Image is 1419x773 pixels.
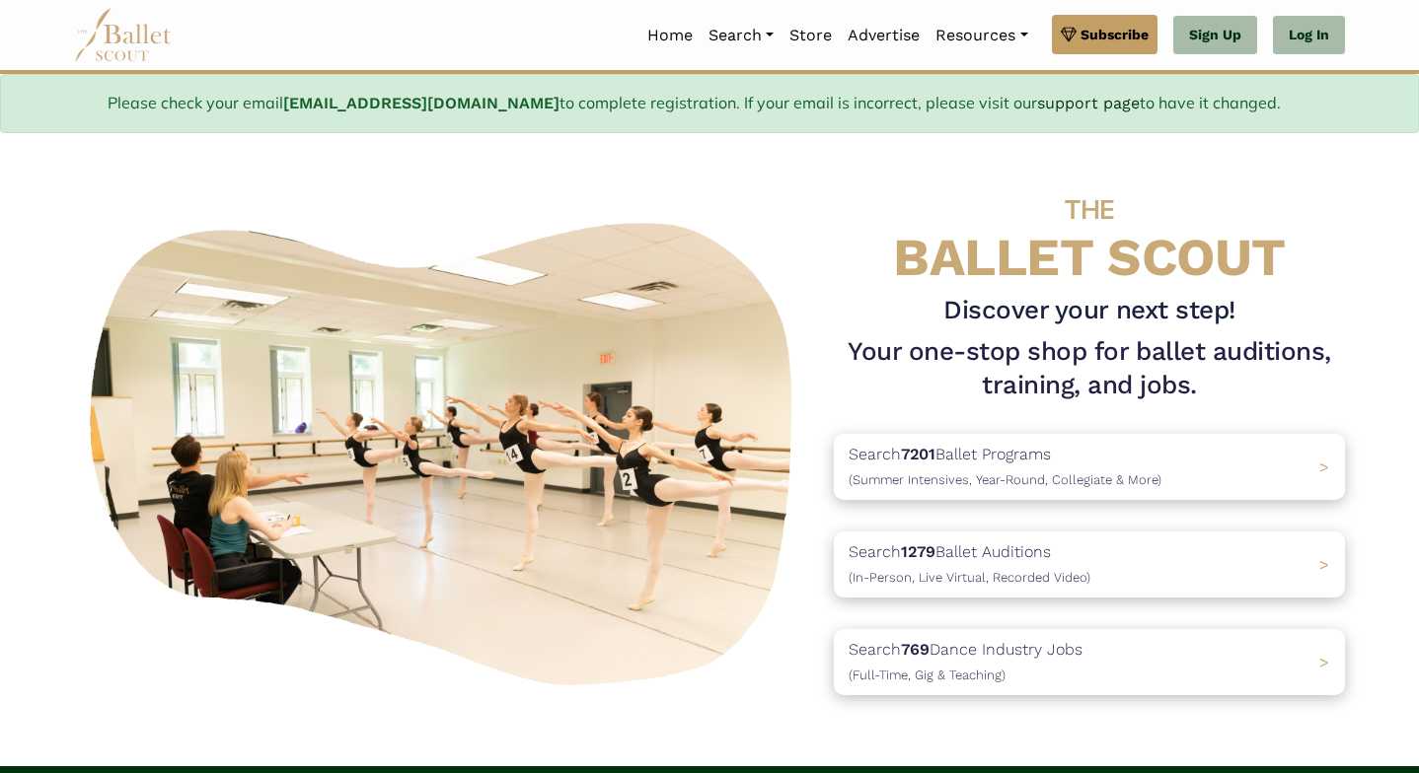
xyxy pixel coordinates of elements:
a: Search769Dance Industry Jobs(Full-Time, Gig & Teaching) > [834,629,1345,695]
b: 769 [901,640,930,659]
span: Subscribe [1081,24,1149,45]
img: gem.svg [1061,24,1077,45]
a: Store [782,15,840,56]
span: (In-Person, Live Virtual, Recorded Video) [849,570,1090,585]
a: Home [639,15,701,56]
a: Resources [928,15,1035,56]
a: Search [701,15,782,56]
a: Log In [1273,16,1345,55]
a: support page [1037,94,1140,112]
b: [EMAIL_ADDRESS][DOMAIN_NAME] [283,94,560,112]
span: (Full-Time, Gig & Teaching) [849,668,1006,682]
a: Search7201Ballet Programs(Summer Intensives, Year-Round, Collegiate & More)> [834,434,1345,500]
b: 1279 [901,542,935,561]
span: > [1319,457,1329,476]
p: Search Ballet Programs [849,442,1161,492]
p: Search Ballet Auditions [849,539,1090,590]
p: Search Dance Industry Jobs [849,637,1083,687]
span: > [1319,653,1329,671]
h3: Discover your next step! [834,294,1345,327]
a: Advertise [840,15,928,56]
a: Sign Up [1173,16,1257,55]
span: THE [1065,193,1114,226]
b: 7201 [901,445,935,463]
a: Search1279Ballet Auditions(In-Person, Live Virtual, Recorded Video) > [834,531,1345,597]
span: (Summer Intensives, Year-Round, Collegiate & More) [849,472,1161,487]
span: > [1319,555,1329,574]
a: Subscribe [1052,15,1158,54]
h4: BALLET SCOUT [834,173,1345,287]
h1: Your one-stop shop for ballet auditions, training, and jobs. [834,335,1345,402]
img: A group of ballerinas talking to each other in a ballet studio [74,201,818,697]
